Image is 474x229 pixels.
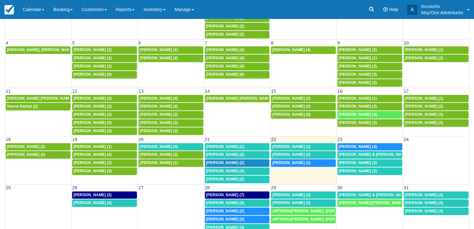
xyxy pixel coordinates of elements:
[73,169,112,173] span: [PERSON_NAME] (2)
[339,104,377,109] span: [PERSON_NAME] (3)
[337,103,402,110] a: [PERSON_NAME] (3)
[339,80,377,85] span: [PERSON_NAME] (2)
[5,185,11,190] span: 25
[339,193,414,197] span: [PERSON_NAME] & [PERSON_NAME] (1)
[7,96,79,101] span: [PERSON_NAME] [PERSON_NAME] (1)
[337,40,341,45] span: 9
[204,185,211,190] span: 28
[139,143,203,151] a: [PERSON_NAME] (4)
[73,48,112,52] span: [PERSON_NAME] (2)
[73,161,112,165] span: [PERSON_NAME] (2)
[271,208,336,215] a: ARTISON/[PERSON_NAME]; [PERSON_NAME]/[PERSON_NAME]; [PERSON_NAME]/[PERSON_NAME]; [PERSON_NAME]/[P...
[139,46,203,54] a: [PERSON_NAME] (1)
[205,159,270,167] a: [PERSON_NAME] (2)
[72,143,137,151] a: [PERSON_NAME] (1)
[337,55,402,62] a: [PERSON_NAME] (1)
[272,201,311,205] span: [PERSON_NAME] (2)
[205,31,270,38] a: [PERSON_NAME] (3)
[72,199,137,207] a: [PERSON_NAME] (4)
[7,104,38,109] span: Sanne Karbet (2)
[405,48,443,52] span: [PERSON_NAME] (1)
[337,119,402,127] a: [PERSON_NAME] (2)
[404,119,469,127] a: [PERSON_NAME] (2)
[205,46,270,54] a: [PERSON_NAME] (4)
[139,151,203,159] a: [PERSON_NAME] (2)
[72,151,137,159] a: [PERSON_NAME] (4)
[404,95,469,103] a: [PERSON_NAME] (1)
[205,167,270,175] a: [PERSON_NAME] (4)
[206,32,244,37] span: [PERSON_NAME] (3)
[205,95,270,103] a: [PERSON_NAME] [PERSON_NAME] (2)
[140,56,178,60] span: [PERSON_NAME] (2)
[271,111,336,119] a: [PERSON_NAME] (5)
[404,199,469,207] a: [PERSON_NAME] (2)
[72,111,137,119] a: [PERSON_NAME] (2)
[139,111,203,119] a: [PERSON_NAME] (2)
[72,159,137,167] a: [PERSON_NAME] (2)
[205,23,270,30] a: [PERSON_NAME] (2)
[339,64,377,68] span: [PERSON_NAME] (3)
[71,137,78,142] span: 19
[271,159,336,167] a: [PERSON_NAME] (2)
[205,63,270,70] a: [PERSON_NAME] (4)
[6,143,71,151] a: [PERSON_NAME] (2)
[72,167,137,175] a: [PERSON_NAME] (2)
[7,152,45,157] span: [PERSON_NAME] (2)
[73,193,112,197] span: [PERSON_NAME] (2)
[140,112,178,117] span: [PERSON_NAME] (2)
[206,217,244,221] span: [PERSON_NAME] (2)
[140,144,178,149] span: [PERSON_NAME] (4)
[403,185,409,190] span: 31
[271,151,336,159] a: [PERSON_NAME] (2)
[5,89,11,94] span: 11
[337,79,402,87] a: [PERSON_NAME] (2)
[271,191,336,199] a: [PERSON_NAME] (2)
[72,71,137,79] a: [PERSON_NAME] (9)
[73,56,112,60] span: [PERSON_NAME] (1)
[72,191,137,199] a: [PERSON_NAME] (2)
[139,159,203,167] a: [PERSON_NAME] (1)
[272,112,311,117] span: [PERSON_NAME] (5)
[140,120,178,125] span: [PERSON_NAME] (2)
[271,143,336,151] a: [PERSON_NAME] (1)
[206,24,244,28] span: [PERSON_NAME] (2)
[205,143,270,151] a: [PERSON_NAME] (1)
[339,112,377,117] span: [PERSON_NAME] (4)
[206,201,244,205] span: [PERSON_NAME] (3)
[73,129,112,133] span: [PERSON_NAME] (2)
[140,161,178,165] span: [PERSON_NAME] (1)
[337,143,402,151] a: [PERSON_NAME] (4)
[383,7,388,12] i: Help
[405,96,443,101] span: [PERSON_NAME] (1)
[206,48,244,52] span: [PERSON_NAME] (4)
[73,104,112,109] span: [PERSON_NAME] (2)
[339,120,377,125] span: [PERSON_NAME] (2)
[272,161,311,165] span: [PERSON_NAME] (2)
[337,46,402,54] a: [PERSON_NAME] (2)
[421,9,463,16] p: Muy'Ono Adventures
[6,46,71,54] a: [PERSON_NAME], [PERSON_NAME] (2)
[337,89,343,94] span: 16
[206,72,244,77] span: [PERSON_NAME] (6)
[270,185,277,190] span: 29
[73,120,112,125] span: [PERSON_NAME] (5)
[405,112,443,117] span: [PERSON_NAME] (3)
[337,111,402,119] a: [PERSON_NAME] (4)
[72,103,137,110] a: [PERSON_NAME] (2)
[271,199,336,207] a: [PERSON_NAME] (2)
[271,46,336,54] a: [PERSON_NAME] (4)
[139,119,203,127] a: [PERSON_NAME] (2)
[272,152,311,157] span: [PERSON_NAME] (2)
[73,64,112,68] span: [PERSON_NAME] (2)
[205,199,270,207] a: [PERSON_NAME] (3)
[407,5,417,15] div: A
[339,72,377,77] span: [PERSON_NAME] (3)
[140,104,178,109] span: [PERSON_NAME] (2)
[272,96,311,101] span: [PERSON_NAME] (2)
[403,89,409,94] span: 17
[272,48,311,52] span: [PERSON_NAME] (4)
[139,103,203,110] a: [PERSON_NAME] (2)
[339,96,377,101] span: [PERSON_NAME] (1)
[140,129,178,133] span: [PERSON_NAME] (2)
[272,144,311,149] span: [PERSON_NAME] (1)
